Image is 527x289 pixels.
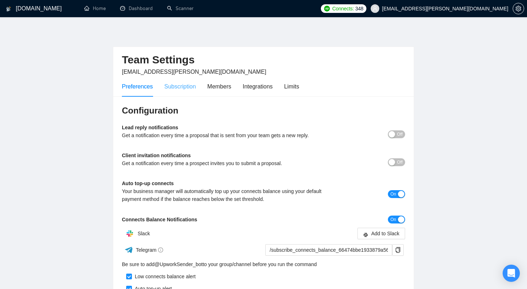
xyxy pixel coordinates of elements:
[397,158,403,166] span: Off
[122,187,334,203] div: Your business manager will automatically top up your connects balance using your default payment ...
[124,245,133,254] img: ww3wtPAAAAAElFTkSuQmCC
[120,5,153,11] a: dashboardDashboard
[207,82,231,91] div: Members
[513,3,524,14] button: setting
[122,153,191,158] b: Client invitation notifications
[393,247,403,253] span: copy
[6,3,11,15] img: logo
[167,5,194,11] a: searchScanner
[363,232,368,237] span: slack
[122,82,153,91] div: Preferences
[122,131,334,139] div: Get a notification every time a proposal that is sent from your team gets a new reply.
[397,130,403,138] span: Off
[138,231,150,236] span: Slack
[132,273,196,280] div: Low connects balance alert
[122,159,334,167] div: Get a notification every time a prospect invites you to submit a proposal.
[122,69,266,75] span: [EMAIL_ADDRESS][PERSON_NAME][DOMAIN_NAME]
[122,180,174,186] b: Auto top-up connects
[136,247,163,253] span: Telegram
[122,53,405,67] h2: Team Settings
[243,82,273,91] div: Integrations
[122,260,405,268] div: Be sure to add to your group/channel before you run the command
[123,226,137,241] img: hpQkSZIkSZIkSZIkSZIkSZIkSZIkSZIkSZIkSZIkSZIkSZIkSZIkSZIkSZIkSZIkSZIkSZIkSZIkSZIkSZIkSZIkSZIkSZIkS...
[164,82,196,91] div: Subscription
[122,105,405,116] h3: Configuration
[357,228,405,239] button: slackAdd to Slack
[158,247,163,252] span: info-circle
[372,6,378,11] span: user
[513,6,524,11] a: setting
[371,230,399,237] span: Add to Slack
[392,244,404,256] button: copy
[324,6,330,11] img: upwork-logo.png
[390,216,396,223] span: On
[355,5,363,13] span: 348
[122,125,178,130] b: Lead reply notifications
[84,5,106,11] a: homeHome
[155,260,203,268] a: @UpworkSender_bot
[503,265,520,282] div: Open Intercom Messenger
[122,217,197,222] b: Connects Balance Notifications
[390,190,396,198] span: On
[332,5,354,13] span: Connects:
[284,82,299,91] div: Limits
